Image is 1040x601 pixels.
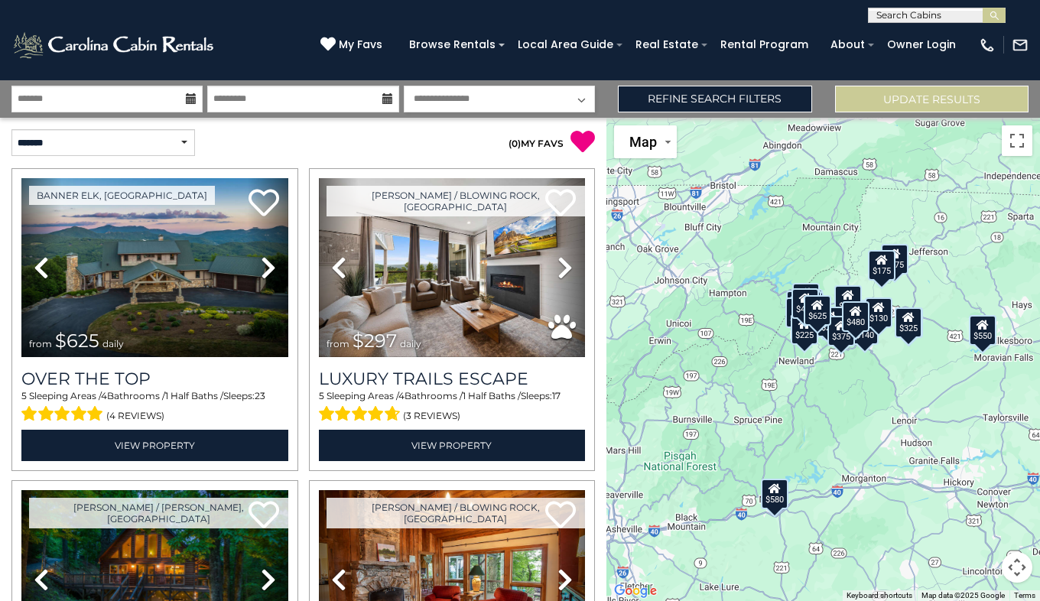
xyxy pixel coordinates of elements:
[512,138,518,149] span: 0
[403,406,460,426] span: (3 reviews)
[1014,591,1035,599] a: Terms (opens in new tab)
[834,285,862,316] div: $349
[249,187,279,220] a: Add to favorites
[55,330,99,352] span: $625
[618,86,811,112] a: Refine Search Filters
[841,301,869,332] div: $480
[327,338,349,349] span: from
[823,33,873,57] a: About
[401,33,503,57] a: Browse Rentals
[1002,125,1032,156] button: Toggle fullscreen view
[21,430,288,461] a: View Property
[29,186,215,205] a: Banner Elk, [GEOGRAPHIC_DATA]
[319,369,586,389] a: Luxury Trails Escape
[319,389,586,426] div: Sleeping Areas / Bathrooms / Sleeps:
[102,338,124,349] span: daily
[761,479,788,509] div: $580
[319,178,586,357] img: thumbnail_168695581.jpeg
[628,33,706,57] a: Real Estate
[610,581,661,601] img: Google
[895,307,922,338] div: $297
[21,369,288,389] a: Over The Top
[552,390,561,401] span: 17
[614,125,677,158] button: Change map style
[327,186,586,216] a: [PERSON_NAME] / Blowing Rock, [GEOGRAPHIC_DATA]
[791,314,818,345] div: $225
[804,295,831,326] div: $625
[791,288,819,319] div: $425
[21,389,288,426] div: Sleeping Areas / Bathrooms / Sleeps:
[921,591,1005,599] span: Map data ©2025 Google
[21,178,288,357] img: thumbnail_167153549.jpeg
[29,338,52,349] span: from
[509,138,521,149] span: ( )
[319,430,586,461] a: View Property
[255,390,265,401] span: 23
[785,297,813,328] div: $230
[509,138,564,149] a: (0)MY FAVS
[353,330,397,352] span: $297
[327,498,586,528] a: [PERSON_NAME] / Blowing Rock, [GEOGRAPHIC_DATA]
[339,37,382,53] span: My Favs
[463,390,521,401] span: 1 Half Baths /
[851,314,879,345] div: $140
[320,37,386,54] a: My Favs
[847,590,912,601] button: Keyboard shortcuts
[880,244,908,275] div: $175
[867,250,895,281] div: $175
[865,297,892,328] div: $130
[319,390,324,401] span: 5
[610,581,661,601] a: Open this area in Google Maps (opens a new window)
[29,498,288,528] a: [PERSON_NAME] / [PERSON_NAME], [GEOGRAPHIC_DATA]
[835,86,1029,112] button: Update Results
[827,316,854,346] div: $375
[879,33,964,57] a: Owner Login
[165,390,223,401] span: 1 Half Baths /
[1012,37,1029,54] img: mail-regular-white.png
[398,390,405,401] span: 4
[979,37,996,54] img: phone-regular-white.png
[629,134,657,150] span: Map
[21,390,27,401] span: 5
[400,338,421,349] span: daily
[101,390,107,401] span: 4
[792,283,820,313] div: $125
[713,33,816,57] a: Rental Program
[11,30,218,60] img: White-1-2.png
[969,315,996,346] div: $550
[106,406,164,426] span: (4 reviews)
[895,307,922,338] div: $325
[1002,552,1032,583] button: Map camera controls
[510,33,621,57] a: Local Area Guide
